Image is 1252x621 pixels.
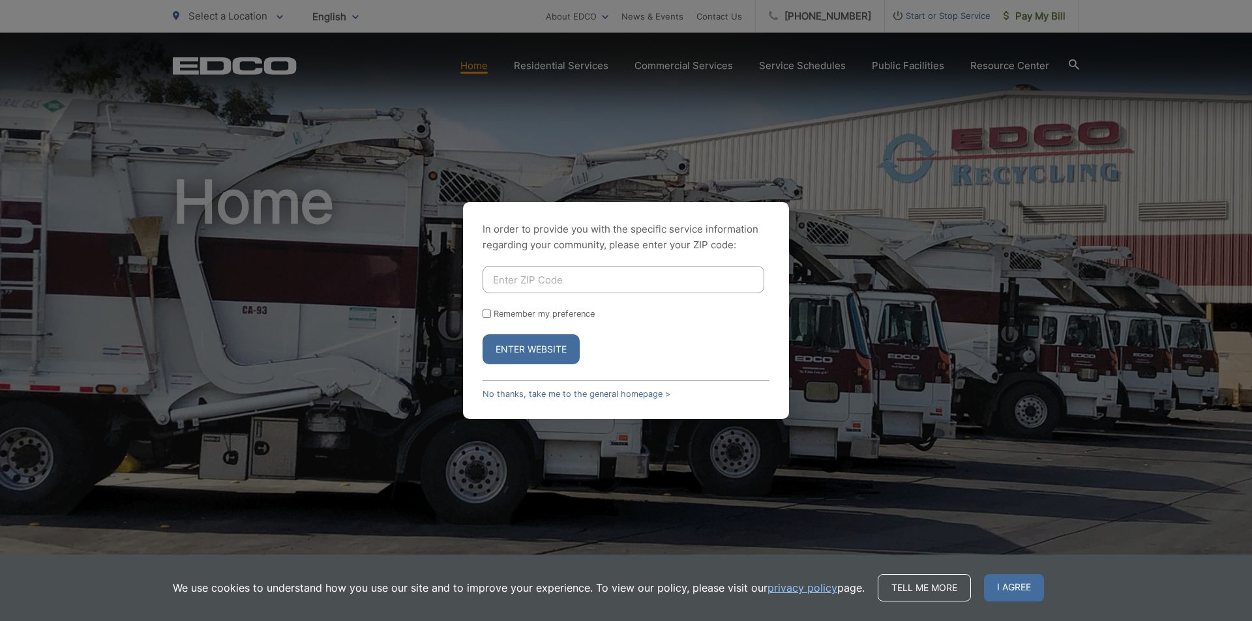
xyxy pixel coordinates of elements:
a: No thanks, take me to the general homepage > [483,389,670,399]
p: We use cookies to understand how you use our site and to improve your experience. To view our pol... [173,580,865,596]
input: Enter ZIP Code [483,266,764,293]
a: Tell me more [878,574,971,601]
a: privacy policy [768,580,837,596]
label: Remember my preference [494,309,595,319]
span: I agree [984,574,1044,601]
button: Enter Website [483,334,580,364]
p: In order to provide you with the specific service information regarding your community, please en... [483,222,769,253]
